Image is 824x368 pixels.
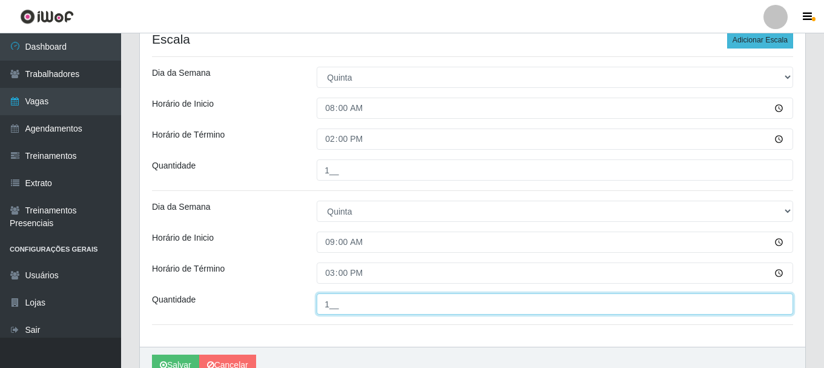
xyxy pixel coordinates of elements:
label: Horário de Inicio [152,98,214,110]
input: 00:00 [317,98,793,119]
input: Informe a quantidade... [317,159,793,181]
label: Quantidade [152,159,196,172]
input: 00:00 [317,263,793,284]
button: Adicionar Escala [727,32,793,49]
h4: Escala [152,32,793,47]
label: Dia da Semana [152,67,211,79]
input: 00:00 [317,129,793,150]
label: Horário de Término [152,129,225,141]
input: Informe a quantidade... [317,293,793,315]
label: Dia da Semana [152,201,211,213]
label: Quantidade [152,293,196,306]
label: Horário de Término [152,263,225,275]
input: 00:00 [317,232,793,253]
label: Horário de Inicio [152,232,214,244]
img: CoreUI Logo [20,9,74,24]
